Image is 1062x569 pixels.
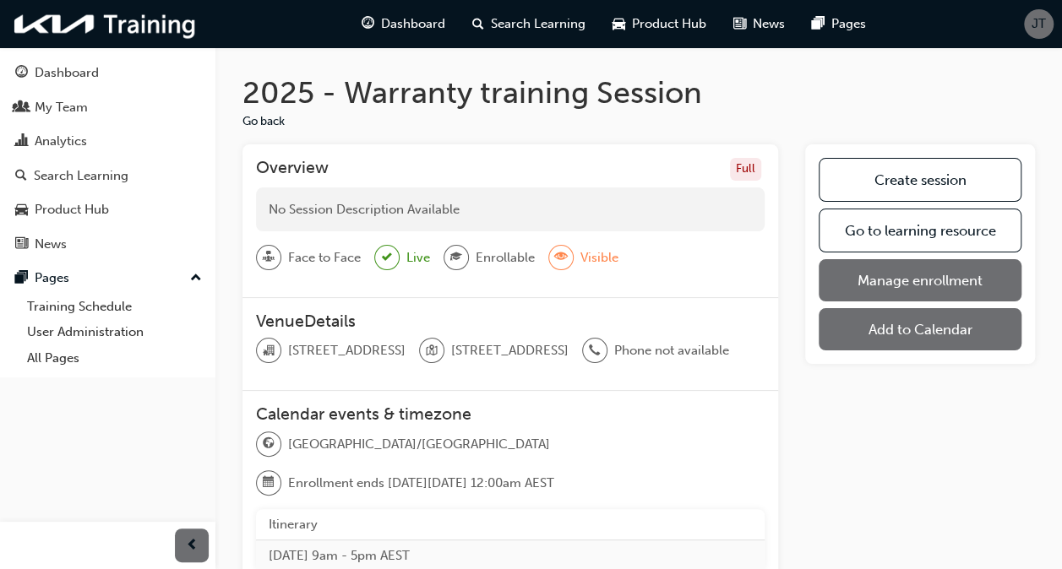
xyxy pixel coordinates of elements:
span: guage-icon [362,14,374,35]
span: calendar-icon [263,472,275,494]
a: Training Schedule [20,294,209,320]
h1: 2025 - Warranty training Session [242,74,1035,111]
a: Create session [819,158,1021,202]
div: Search Learning [34,166,128,186]
a: News [7,229,209,260]
a: User Administration [20,319,209,345]
button: Go back [242,112,285,132]
div: Analytics [35,132,87,151]
a: Manage enrollment [819,259,1021,301]
div: Dashboard [35,63,99,83]
span: News [753,14,785,34]
span: Phone not available [614,341,729,360]
a: Go to learning resource [819,209,1021,252]
span: eye-icon [555,247,567,268]
span: phone-icon [589,340,601,362]
span: Face to Face [288,248,361,268]
span: [GEOGRAPHIC_DATA]/[GEOGRAPHIC_DATA] [288,435,550,454]
a: search-iconSearch Learning [459,7,599,41]
span: up-icon [190,268,202,290]
div: Full [730,158,761,181]
div: News [35,235,67,254]
a: pages-iconPages [798,7,880,41]
span: search-icon [472,14,484,35]
div: Pages [35,268,69,288]
h3: Overview [256,158,329,181]
a: Dashboard [7,57,209,89]
span: news-icon [733,14,746,35]
span: [STREET_ADDRESS] [451,341,569,360]
button: Add to Calendar [819,308,1021,350]
a: All Pages [20,345,209,371]
a: Product Hub [7,194,209,225]
span: Product Hub [632,14,706,34]
span: location-icon [426,340,438,362]
span: [STREET_ADDRESS] [288,341,406,360]
button: Pages [7,263,209,294]
span: JT [1032,14,1046,34]
div: My Team [35,98,88,117]
h3: VenueDetails [256,312,765,331]
span: guage-icon [15,66,28,81]
span: news-icon [15,237,28,252]
h3: Calendar events & timezone [256,404,765,424]
span: pages-icon [812,14,825,35]
a: My Team [7,92,209,123]
span: Enrollment ends [DATE][DATE] 12:00am AEST [288,474,554,493]
button: JT [1024,9,1054,39]
span: Enrollable [476,248,535,268]
a: news-iconNews [720,7,798,41]
a: Search Learning [7,160,209,192]
span: globe-icon [263,433,275,455]
span: car-icon [15,203,28,218]
a: guage-iconDashboard [348,7,459,41]
span: people-icon [15,100,28,116]
a: Analytics [7,126,209,157]
a: car-iconProduct Hub [599,7,720,41]
span: car-icon [613,14,625,35]
span: Dashboard [381,14,445,34]
span: chart-icon [15,134,28,149]
span: pages-icon [15,271,28,286]
span: graduationCap-icon [450,247,462,268]
span: organisation-icon [263,340,275,362]
div: Product Hub [35,200,109,219]
th: Itinerary [256,509,765,540]
span: Pages [831,14,866,34]
button: DashboardMy TeamAnalyticsSearch LearningProduct HubNews [7,54,209,263]
span: Visible [580,248,618,268]
span: sessionType_FACE_TO_FACE-icon [263,247,275,268]
div: No Session Description Available [256,187,765,232]
span: tick-icon [382,247,392,268]
span: Live [406,248,430,268]
span: search-icon [15,169,27,184]
span: prev-icon [186,535,199,556]
span: Search Learning [491,14,585,34]
img: kia-training [8,7,203,41]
